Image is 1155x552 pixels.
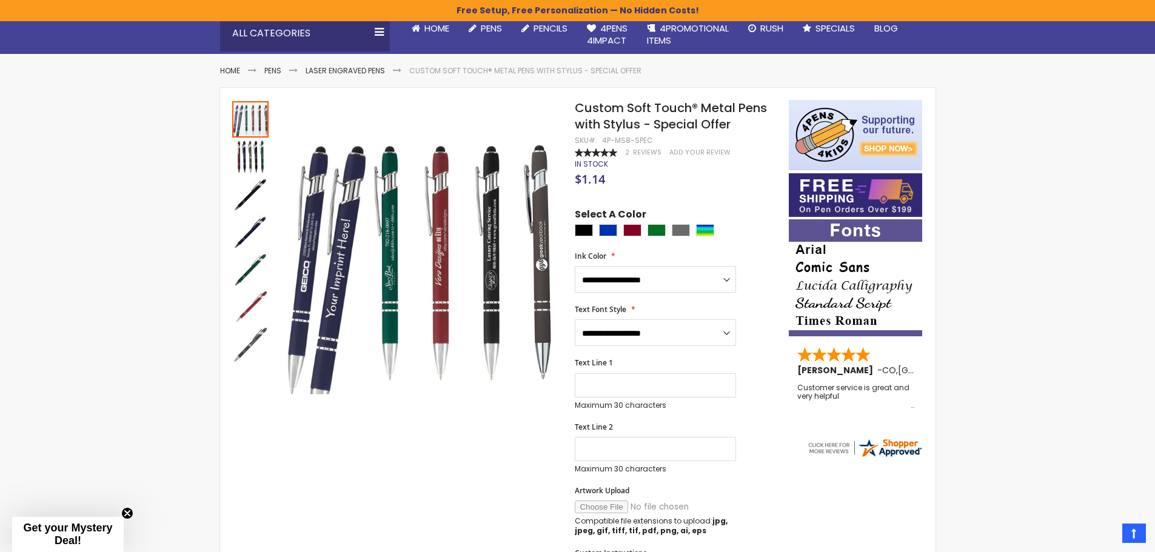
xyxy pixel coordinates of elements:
img: Custom Soft Touch® Metal Pens with Stylus - Special Offer [232,139,269,175]
a: Pens [459,15,512,42]
a: 4PROMOTIONALITEMS [637,15,738,55]
div: Custom Soft Touch® Metal Pens with Stylus - Special Offer [232,213,270,250]
div: Custom Soft Touch® Metal Pens with Stylus - Special Offer [232,138,270,175]
p: Maximum 30 characters [575,464,736,474]
img: 4pens.com widget logo [806,437,923,459]
a: Specials [793,15,865,42]
span: Custom Soft Touch® Metal Pens with Stylus - Special Offer [575,99,767,133]
span: 4Pens 4impact [587,22,628,47]
div: Burgundy [623,224,641,236]
div: Black [575,224,593,236]
div: Get your Mystery Deal!Close teaser [12,517,124,552]
div: Green [648,224,666,236]
img: font-personalization-examples [789,219,922,336]
div: Custom Soft Touch® Metal Pens with Stylus - Special Offer [232,100,270,138]
span: 4PROMOTIONAL ITEMS [647,22,729,47]
a: Home [220,65,240,76]
img: Custom Soft Touch® Metal Pens with Stylus - Special Offer [232,289,269,325]
div: Availability [575,159,608,169]
div: Custom Soft Touch® Metal Pens with Stylus - Special Offer [232,175,270,213]
img: Free shipping on orders over $199 [789,173,922,217]
span: Get your Mystery Deal! [23,522,112,547]
span: Rush [760,22,783,35]
span: Text Line 1 [575,357,613,368]
span: [GEOGRAPHIC_DATA] [898,364,987,376]
div: 4P-MS8-SPEC [602,136,653,145]
strong: SKU [575,135,597,145]
a: Laser Engraved Pens [306,65,385,76]
span: $1.14 [575,171,605,187]
strong: jpg, jpeg, gif, tiff, tif, pdf, png, ai, eps [575,516,728,536]
a: 2 Reviews [625,148,663,157]
p: Maximum 30 characters [575,401,736,410]
img: Custom Soft Touch® Metal Pens with Stylus - Special Offer [232,327,269,363]
a: 4Pens4impact [577,15,637,55]
img: Custom Soft Touch® Metal Pens with Stylus - Special Offer [232,176,269,213]
img: Custom Soft Touch® Metal Pens with Stylus - Special Offer [282,118,559,394]
div: Blue [599,224,617,236]
span: Reviews [633,148,661,157]
span: Ink Color [575,251,606,261]
div: Customer service is great and very helpful [797,384,915,410]
span: - , [877,364,987,376]
p: Compatible file extensions to upload: [575,516,736,536]
a: Home [402,15,459,42]
div: Grey [672,224,690,236]
span: Pencils [534,22,567,35]
div: All Categories [220,15,390,52]
span: Text Font Style [575,304,626,314]
span: CO [882,364,896,376]
button: Close teaser [121,507,133,519]
div: Custom Soft Touch® Metal Pens with Stylus - Special Offer [232,325,269,363]
span: Home [424,22,449,35]
span: Select A Color [575,208,646,224]
div: Custom Soft Touch® Metal Pens with Stylus - Special Offer [232,288,270,325]
img: 4pens 4 kids [789,100,922,170]
a: Pencils [512,15,577,42]
span: [PERSON_NAME] [797,364,877,376]
div: 100% [575,148,617,157]
div: Custom Soft Touch® Metal Pens with Stylus - Special Offer [232,250,270,288]
a: 4pens.com certificate URL [806,451,923,461]
span: In stock [575,159,608,169]
span: Text Line 2 [575,422,613,432]
span: Blog [874,22,898,35]
a: Blog [865,15,908,42]
span: 2 [625,148,629,157]
span: Artwork Upload [575,485,629,496]
span: Pens [481,22,502,35]
a: Add Your Review [669,148,731,157]
li: Custom Soft Touch® Metal Pens with Stylus - Special Offer [409,66,641,76]
div: Assorted [696,224,714,236]
img: Custom Soft Touch® Metal Pens with Stylus - Special Offer [232,251,269,288]
a: Pens [264,65,281,76]
span: Specials [815,22,855,35]
a: Rush [738,15,793,42]
img: Custom Soft Touch® Metal Pens with Stylus - Special Offer [232,214,269,250]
